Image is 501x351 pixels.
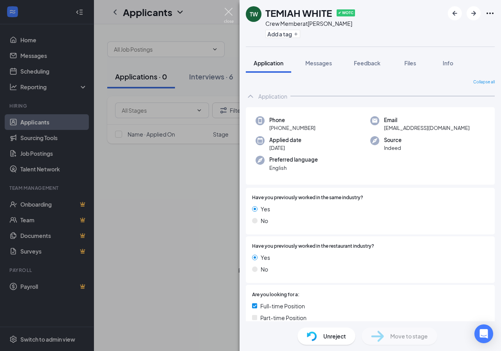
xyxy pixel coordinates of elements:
span: Have you previously worked in the restaurant industry? [252,243,374,250]
span: Application [254,59,283,67]
span: No [261,265,268,274]
svg: ArrowRight [469,9,478,18]
span: Messages [305,59,332,67]
span: Move to stage [390,332,428,340]
svg: ArrowLeftNew [450,9,460,18]
span: [EMAIL_ADDRESS][DOMAIN_NAME] [384,124,470,132]
span: Collapse all [473,79,495,85]
button: ArrowRight [467,6,481,20]
span: Part-time Position [260,313,306,322]
div: Application [258,92,287,100]
h1: TEMIAH WHITE [265,6,332,20]
svg: Plus [294,32,298,36]
span: Phone [269,116,315,124]
button: PlusAdd a tag [265,30,300,38]
span: Feedback [354,59,380,67]
span: Yes [261,205,270,213]
span: Have you previously worked in the same industry? [252,194,363,202]
span: Yes [261,253,270,262]
span: Info [443,59,453,67]
div: Open Intercom Messenger [474,324,493,343]
span: Applied date [269,136,301,144]
span: ✔ WOTC [337,9,355,16]
span: No [261,216,268,225]
span: English [269,164,318,172]
span: Indeed [384,144,402,152]
svg: Ellipses [485,9,495,18]
div: Crew Member at [PERSON_NAME] [265,20,355,27]
span: Preferred language [269,156,318,164]
span: Source [384,136,402,144]
span: Unreject [323,332,346,340]
span: Are you looking for a: [252,291,299,299]
button: ArrowLeftNew [448,6,462,20]
span: [DATE] [269,144,301,152]
span: Files [404,59,416,67]
span: Full-time Position [260,302,305,310]
div: TW [250,10,258,18]
span: Email [384,116,470,124]
span: [PHONE_NUMBER] [269,124,315,132]
svg: ChevronUp [246,92,255,101]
